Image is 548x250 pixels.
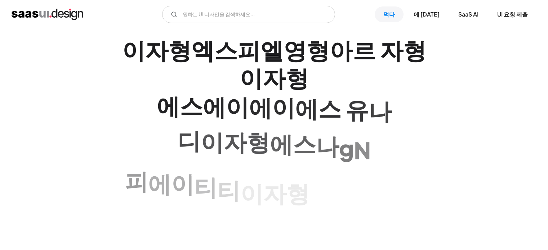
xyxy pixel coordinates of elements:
[316,131,339,160] font: 나
[237,35,260,64] font: 피
[330,35,426,64] font: 아르 자형
[383,10,395,18] font: 먹다
[354,136,371,164] font: N
[339,133,354,162] font: g
[458,10,478,18] font: SaaS AI
[12,9,83,20] a: 집
[201,127,270,156] font: 이자형
[249,93,295,122] font: 에이
[148,169,194,197] font: 에이
[270,129,316,158] font: 에스
[375,6,404,22] a: 먹다
[405,6,448,22] a: 에 [DATE]
[497,10,528,18] font: UI 요청 제출
[162,6,335,23] form: 이메일 양식
[284,35,330,64] font: 영형
[125,166,148,195] font: 피
[369,96,392,125] font: 나
[414,10,440,18] font: 에 [DATE]
[162,6,335,23] input: 원하는 UI 디자인을 검색하세요...
[450,6,487,22] a: SaaS AI
[295,94,341,122] font: 에스
[157,91,203,120] font: 에스
[122,35,191,64] font: 이자형
[194,172,217,201] font: 티
[260,35,284,64] font: 엘
[489,6,536,22] a: UI 요청 제출
[191,35,237,64] font: 엑스
[203,92,249,121] font: 에이
[240,63,309,92] font: 이자형
[240,178,309,207] font: 이자형
[178,125,201,154] font: 디
[217,175,240,204] font: 티
[346,95,369,124] font: 유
